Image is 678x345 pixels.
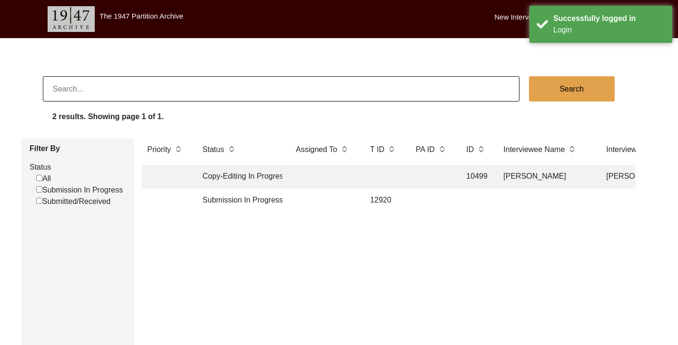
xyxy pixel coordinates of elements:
[202,144,224,155] label: Status
[100,12,183,20] label: The 1947 Partition Archive
[568,144,575,154] img: sort-button.png
[36,175,42,181] input: All
[498,165,593,189] td: [PERSON_NAME]
[36,173,51,184] label: All
[553,13,665,24] div: Successfully logged in
[606,144,643,155] label: Interviewer
[197,189,282,213] td: Submission In Progress
[30,143,127,154] label: Filter By
[495,12,539,23] label: New Interview
[460,165,490,189] td: 10499
[197,165,282,189] td: Copy-Editing In Progress
[36,184,123,196] label: Submission In Progress
[52,111,164,122] label: 2 results. Showing page 1 of 1.
[175,144,181,154] img: sort-button.png
[30,162,127,173] label: Status
[147,144,171,155] label: Priority
[48,6,95,32] img: header-logo.png
[296,144,337,155] label: Assigned To
[36,196,110,207] label: Submitted/Received
[466,144,474,155] label: ID
[228,144,235,154] img: sort-button.png
[388,144,395,154] img: sort-button.png
[439,144,445,154] img: sort-button.png
[370,144,384,155] label: T ID
[36,198,42,204] input: Submitted/Received
[36,186,42,193] input: Submission In Progress
[416,144,435,155] label: PA ID
[364,189,402,213] td: 12920
[478,144,484,154] img: sort-button.png
[529,76,615,101] button: Search
[341,144,348,154] img: sort-button.png
[553,24,665,36] div: Login
[43,76,519,101] input: Search...
[503,144,565,155] label: Interviewee Name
